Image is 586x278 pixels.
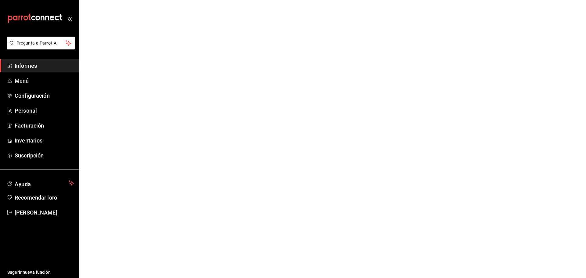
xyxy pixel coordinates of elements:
button: Pregunta a Parrot AI [7,37,75,49]
font: Ayuda [15,181,31,187]
font: Recomendar loro [15,194,57,201]
font: Informes [15,63,37,69]
button: abrir_cajón_menú [67,16,72,21]
font: Personal [15,107,37,114]
font: Inventarios [15,137,42,144]
font: Sugerir nueva función [7,270,51,275]
font: Pregunta a Parrot AI [16,41,58,45]
a: Pregunta a Parrot AI [4,44,75,51]
font: [PERSON_NAME] [15,209,57,216]
font: Suscripción [15,152,44,159]
font: Menú [15,78,29,84]
font: Configuración [15,92,50,99]
font: Facturación [15,122,44,129]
